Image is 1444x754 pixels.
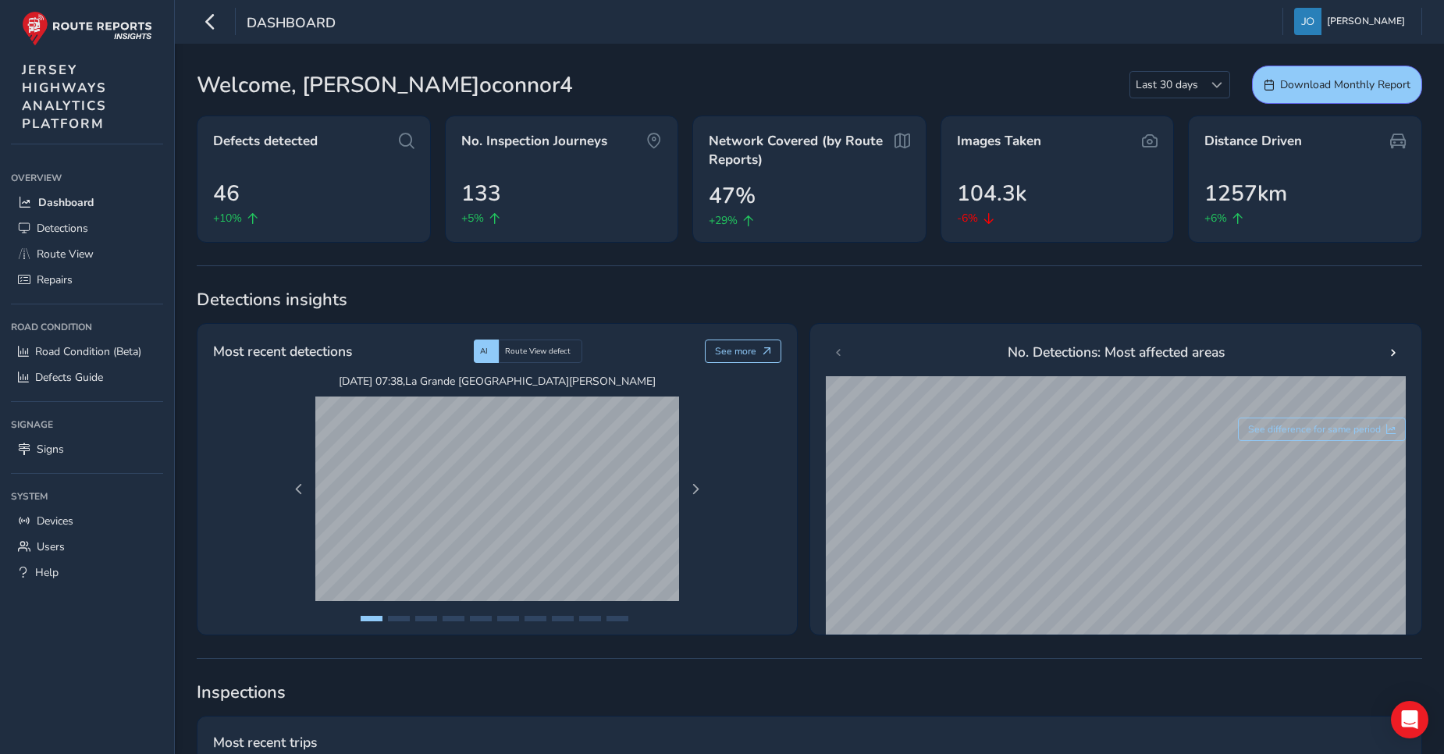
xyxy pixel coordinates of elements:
div: Signage [11,413,163,436]
span: Last 30 days [1130,72,1204,98]
button: [PERSON_NAME] [1294,8,1410,35]
span: Network Covered (by Route Reports) [709,132,890,169]
button: Page 10 [606,616,628,621]
span: Most recent detections [213,341,352,361]
span: 47% [709,180,756,212]
button: Page 5 [470,616,492,621]
span: AI [480,346,488,357]
span: Defects detected [213,132,318,151]
a: Devices [11,508,163,534]
a: Users [11,534,163,560]
button: Download Monthly Report [1252,66,1422,104]
span: No. Detections: Most affected areas [1008,342,1225,362]
a: Help [11,560,163,585]
span: Inspections [197,681,1422,704]
div: System [11,485,163,508]
img: rr logo [22,11,152,46]
button: Page 8 [552,616,574,621]
span: +29% [709,212,738,229]
button: See more [705,340,782,363]
span: Dashboard [247,13,336,35]
a: Defects Guide [11,365,163,390]
span: Help [35,565,59,580]
span: JERSEY HIGHWAYS ANALYTICS PLATFORM [22,61,107,133]
button: Previous Page [288,478,310,500]
span: Devices [37,514,73,528]
span: 46 [213,177,240,210]
button: Page 1 [361,616,382,621]
span: Dashboard [38,195,94,210]
div: Route View defect [499,340,582,363]
button: Next Page [685,478,706,500]
div: Open Intercom Messenger [1391,701,1428,738]
div: Overview [11,166,163,190]
button: Page 6 [497,616,519,621]
span: 133 [461,177,501,210]
button: Page 4 [443,616,464,621]
span: Most recent trips [213,732,317,752]
button: See difference for same period [1238,418,1407,441]
a: Detections [11,215,163,241]
span: -6% [957,210,978,226]
span: Defects Guide [35,370,103,385]
span: No. Inspection Journeys [461,132,607,151]
img: diamond-layout [1294,8,1321,35]
button: Page 7 [525,616,546,621]
span: Road Condition (Beta) [35,344,141,359]
span: +6% [1204,210,1227,226]
div: AI [474,340,499,363]
span: +10% [213,210,242,226]
div: Road Condition [11,315,163,339]
button: Page 9 [579,616,601,621]
span: Repairs [37,272,73,287]
span: Welcome, [PERSON_NAME]oconnor4 [197,69,573,101]
span: Detections [37,221,88,236]
button: Page 3 [415,616,437,621]
span: Detections insights [197,288,1422,311]
button: Page 2 [388,616,410,621]
a: Dashboard [11,190,163,215]
span: Route View [37,247,94,261]
span: Download Monthly Report [1280,77,1410,92]
span: [PERSON_NAME] [1327,8,1405,35]
a: Route View [11,241,163,267]
span: Distance Driven [1204,132,1302,151]
span: See more [715,345,756,357]
span: See difference for same period [1248,423,1381,436]
span: +5% [461,210,484,226]
a: Signs [11,436,163,462]
span: Users [37,539,65,554]
span: Images Taken [957,132,1041,151]
span: [DATE] 07:38 , La Grande [GEOGRAPHIC_DATA][PERSON_NAME] [315,374,679,389]
span: Signs [37,442,64,457]
a: Road Condition (Beta) [11,339,163,365]
span: 1257km [1204,177,1287,210]
span: 104.3k [957,177,1026,210]
span: Route View defect [505,346,571,357]
a: Repairs [11,267,163,293]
